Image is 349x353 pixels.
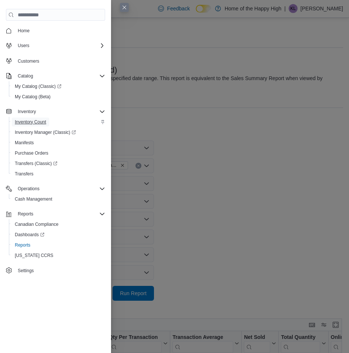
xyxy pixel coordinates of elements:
[18,211,33,217] span: Reports
[9,138,108,148] button: Manifests
[12,159,105,168] span: Transfers (Classic)
[15,196,52,202] span: Cash Management
[15,41,105,50] span: Users
[12,220,61,229] a: Canadian Compliance
[15,41,32,50] button: Users
[12,128,79,137] a: Inventory Manager (Classic)
[3,55,108,66] button: Customers
[18,186,40,192] span: Operations
[12,149,105,158] span: Purchase Orders
[3,265,108,276] button: Settings
[15,119,46,125] span: Inventory Count
[15,161,57,166] span: Transfers (Classic)
[15,232,44,238] span: Dashboards
[3,25,108,36] button: Home
[18,28,30,34] span: Home
[9,250,108,261] button: [US_STATE] CCRS
[18,268,34,274] span: Settings
[9,117,108,127] button: Inventory Count
[9,158,108,169] a: Transfers (Classic)
[12,195,55,204] a: Cash Management
[9,240,108,250] button: Reports
[15,184,43,193] button: Operations
[18,58,39,64] span: Customers
[3,106,108,117] button: Inventory
[12,230,105,239] span: Dashboards
[15,253,53,258] span: [US_STATE] CCRS
[15,107,39,116] button: Inventory
[15,26,105,35] span: Home
[12,230,47,239] a: Dashboards
[15,72,36,80] button: Catalog
[12,195,105,204] span: Cash Management
[3,40,108,51] button: Users
[15,242,30,248] span: Reports
[18,109,36,115] span: Inventory
[12,149,51,158] a: Purchase Orders
[15,171,33,177] span: Transfers
[12,159,60,168] a: Transfers (Classic)
[12,92,105,101] span: My Catalog (Beta)
[9,81,108,92] a: My Catalog (Classic)
[12,169,105,178] span: Transfers
[12,138,37,147] a: Manifests
[3,71,108,81] button: Catalog
[15,26,33,35] a: Home
[9,169,108,179] button: Transfers
[12,82,105,91] span: My Catalog (Classic)
[9,92,108,102] button: My Catalog (Beta)
[3,209,108,219] button: Reports
[15,83,61,89] span: My Catalog (Classic)
[12,118,49,126] a: Inventory Count
[15,210,105,218] span: Reports
[12,128,105,137] span: Inventory Manager (Classic)
[15,266,37,275] a: Settings
[9,127,108,138] a: Inventory Manager (Classic)
[12,241,33,250] a: Reports
[15,56,105,65] span: Customers
[6,22,105,277] nav: Complex example
[12,241,105,250] span: Reports
[12,118,105,126] span: Inventory Count
[15,140,34,146] span: Manifests
[15,57,42,66] a: Customers
[18,43,29,49] span: Users
[12,169,36,178] a: Transfers
[3,184,108,194] button: Operations
[15,107,105,116] span: Inventory
[9,219,108,230] button: Canadian Compliance
[15,184,105,193] span: Operations
[15,266,105,275] span: Settings
[120,3,129,12] button: Close this dialog
[12,82,64,91] a: My Catalog (Classic)
[15,150,48,156] span: Purchase Orders
[15,210,36,218] button: Reports
[15,94,51,100] span: My Catalog (Beta)
[15,221,58,227] span: Canadian Compliance
[12,220,105,229] span: Canadian Compliance
[9,230,108,240] a: Dashboards
[9,148,108,158] button: Purchase Orders
[15,129,76,135] span: Inventory Manager (Classic)
[9,194,108,204] button: Cash Management
[12,251,56,260] a: [US_STATE] CCRS
[12,251,105,260] span: Washington CCRS
[12,92,54,101] a: My Catalog (Beta)
[15,72,105,80] span: Catalog
[18,73,33,79] span: Catalog
[12,138,105,147] span: Manifests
